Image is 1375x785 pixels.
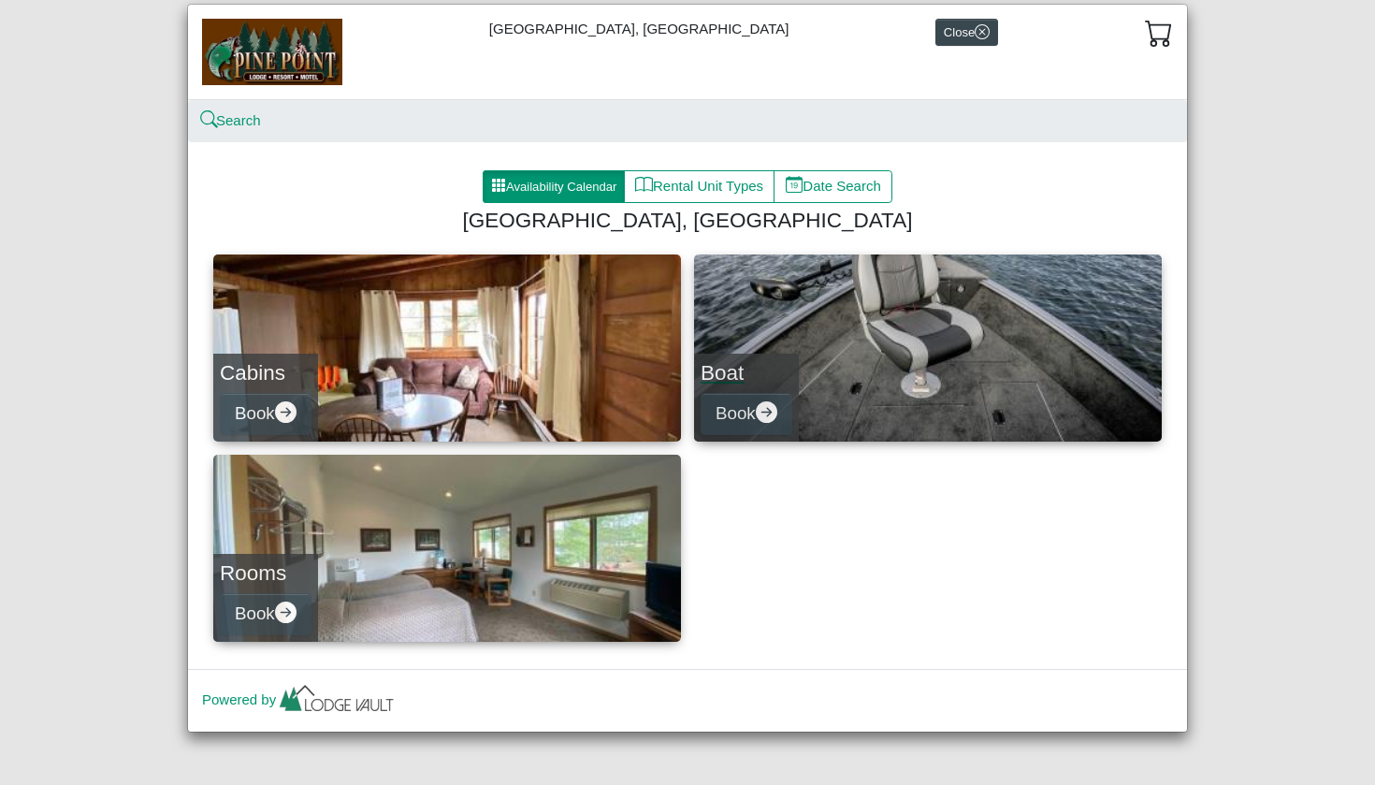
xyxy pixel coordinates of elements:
button: Closex circle [935,19,998,46]
svg: grid3x3 gap fill [491,178,506,193]
svg: x circle [975,24,990,39]
button: grid3x3 gap fillAvailability Calendar [483,170,625,204]
button: Bookarrow right circle fill [701,393,792,435]
h4: [GEOGRAPHIC_DATA], [GEOGRAPHIC_DATA] [221,208,1154,233]
button: Bookarrow right circle fill [220,593,311,635]
svg: cart [1145,19,1173,47]
svg: search [202,113,216,127]
button: bookRental Unit Types [624,170,774,204]
h4: Boat [701,360,792,385]
button: Bookarrow right circle fill [220,393,311,435]
button: calendar dateDate Search [774,170,892,204]
a: searchSearch [202,112,261,128]
svg: book [635,176,653,194]
svg: arrow right circle fill [275,401,297,423]
img: b144ff98-a7e1-49bd-98da-e9ae77355310.jpg [202,19,342,84]
img: lv-small.ca335149.png [276,680,398,721]
h4: Rooms [220,560,311,586]
div: [GEOGRAPHIC_DATA], [GEOGRAPHIC_DATA] [188,5,1187,99]
svg: arrow right circle fill [275,602,297,623]
a: Powered by [202,691,398,707]
svg: arrow right circle fill [756,401,777,423]
h4: Cabins [220,360,311,385]
svg: calendar date [786,176,803,194]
